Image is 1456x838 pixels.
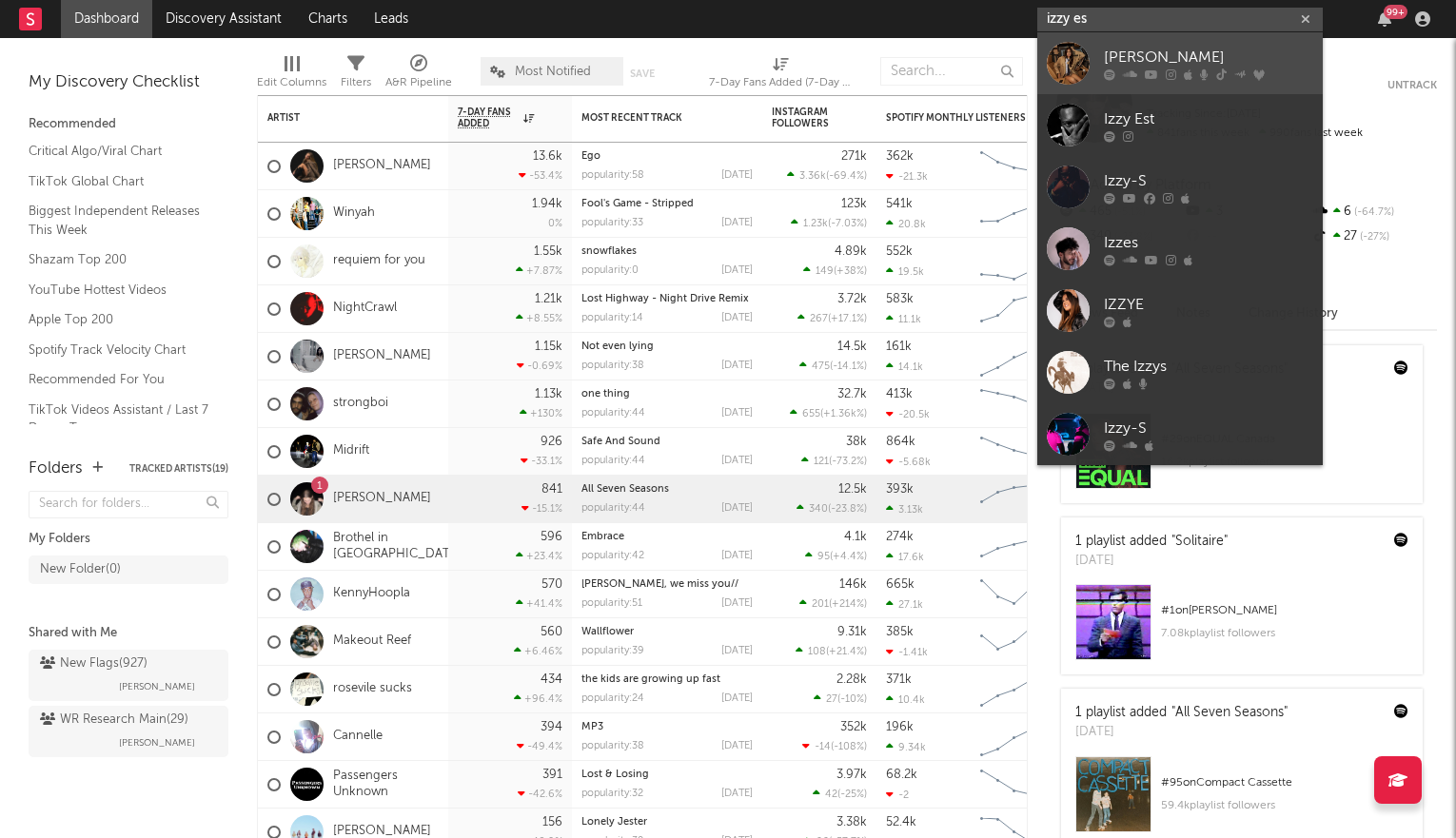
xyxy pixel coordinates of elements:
[40,653,148,675] div: New Flags ( 927 )
[385,71,452,94] div: A&R Pipeline
[809,504,828,515] span: 340
[29,400,209,438] a: TikTok Videos Assistant / Last 7 Days - Top
[119,675,195,698] span: [PERSON_NAME]
[841,150,867,163] div: 271k
[521,502,562,515] div: -15.1 %
[1161,771,1408,794] div: # 95 on Compact Cassette
[1075,532,1228,552] div: 1 playlist added
[721,313,753,323] div: [DATE]
[837,626,867,638] div: 9.31k
[886,789,909,801] div: -2
[972,523,1057,571] svg: Chart title
[836,266,864,277] span: +38 %
[581,770,753,780] div: Lost & Losing
[581,627,634,637] a: Wallflower
[1384,5,1407,19] div: 99 +
[333,301,397,317] a: NightCrawl
[829,647,864,657] span: +21.4 %
[797,502,867,515] div: ( )
[581,170,644,181] div: popularity: 58
[119,731,195,754] span: [PERSON_NAME]
[825,789,837,800] span: 42
[517,360,562,372] div: -0.69 %
[1357,232,1389,243] span: -27 %
[29,491,228,518] input: Search for folders...
[581,246,753,257] div: snowflakes
[886,245,913,258] div: 552k
[581,151,753,162] div: Ego
[534,245,562,258] div: 1.55k
[797,312,867,324] div: ( )
[1037,218,1323,280] a: Izzes
[333,633,411,650] a: Makeout Reef
[886,503,923,516] div: 3.13k
[333,681,412,697] a: rosevile sucks
[541,483,562,496] div: 841
[721,741,753,751] div: [DATE]
[29,706,228,757] a: WR Research Main(29)[PERSON_NAME]
[581,151,600,162] a: Ego
[581,246,637,257] a: snowflakes
[799,360,867,372] div: ( )
[886,170,928,183] div: -21.3k
[581,341,654,352] a: Not even lying
[886,112,1029,124] div: Spotify Monthly Listeners
[840,721,867,733] div: 352k
[581,722,603,732] a: MP3
[886,265,924,278] div: 19.5k
[29,458,83,480] div: Folders
[541,531,562,543] div: 596
[40,558,121,581] div: New Folder ( 0 )
[333,205,375,222] a: Winyah
[535,341,562,353] div: 1.15k
[709,71,852,94] div: 7-Day Fans Added (7-Day Fans Added)
[721,503,753,514] div: [DATE]
[341,48,371,103] div: Filters
[581,361,644,371] div: popularity: 38
[812,599,829,610] span: 201
[581,484,669,495] a: All Seven Seasons
[829,171,864,182] span: -69.4 %
[817,552,830,562] span: 95
[840,789,864,800] span: -25 %
[1161,599,1408,622] div: # 1 on [PERSON_NAME]
[812,361,830,372] span: 475
[721,170,753,181] div: [DATE]
[532,198,562,210] div: 1.94k
[816,266,834,277] span: 149
[516,550,562,562] div: +23.4 %
[581,294,749,304] a: Lost Highway - Night Drive Remix
[721,361,753,371] div: [DATE]
[886,578,915,591] div: 665k
[886,721,914,733] div: 196k
[542,769,562,781] div: 391
[581,341,753,352] div: Not even lying
[721,408,753,419] div: [DATE]
[802,409,820,419] span: 655
[1310,224,1437,249] div: 27
[823,409,864,419] span: +1.36k %
[29,622,228,645] div: Shared with Me
[886,693,925,706] div: 10.4k
[813,788,867,800] div: ( )
[29,249,209,270] a: Shazam Top 200
[1378,11,1391,27] button: 99+
[1037,156,1323,218] a: Izzy-S
[535,293,562,305] div: 1.21k
[1171,535,1228,548] a: "Solitaire"
[581,389,630,400] a: one thing
[972,333,1057,380] svg: Chart title
[721,598,753,609] div: [DATE]
[810,314,828,324] span: 267
[972,618,1057,666] svg: Chart title
[833,552,864,562] span: +4.4 %
[541,721,562,733] div: 394
[29,171,209,192] a: TikTok Global Chart
[814,457,829,467] span: 121
[972,238,1057,285] svg: Chart title
[581,817,647,828] a: Lonely Jester
[972,666,1057,713] svg: Chart title
[516,264,562,277] div: +7.87 %
[837,341,867,353] div: 14.5k
[886,361,923,373] div: 14.1k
